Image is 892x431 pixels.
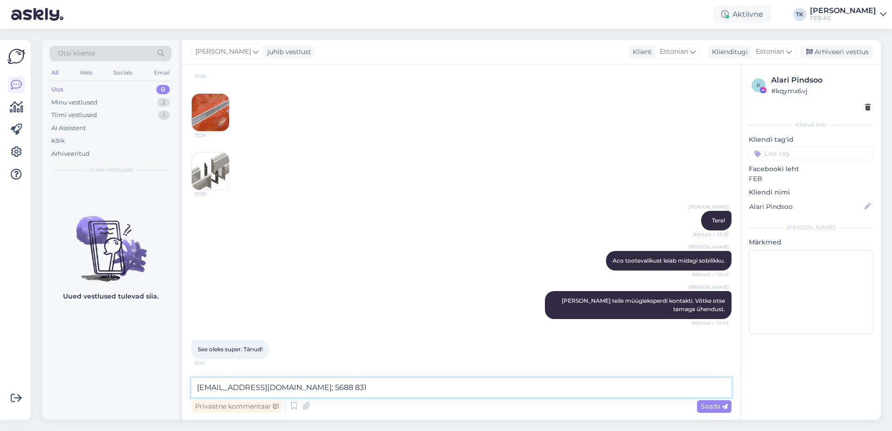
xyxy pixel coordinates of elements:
img: Attachment [192,153,229,190]
div: Arhiveeritud [51,149,90,159]
div: juhib vestlust [264,47,311,57]
div: 0 [156,85,170,94]
div: Klient [629,47,652,57]
p: Kliendi nimi [749,188,873,197]
span: See oleks super. Tänud! [198,346,263,353]
img: No chats [42,199,179,283]
span: Estonian [660,47,688,57]
span: 13:38 [195,132,230,139]
div: All [49,67,60,79]
div: 2 [157,98,170,107]
div: 1 [158,111,170,120]
div: [PERSON_NAME] [810,7,876,14]
div: Tiimi vestlused [51,111,97,120]
div: Web [78,67,94,79]
div: Alari Pindsoo [771,75,871,86]
div: Kõik [51,136,65,146]
div: Aktiivne [714,6,771,23]
div: Klienditugi [708,47,748,57]
p: Facebooki leht [749,164,873,174]
img: Attachment [192,94,229,131]
a: [PERSON_NAME]FEB AS [810,7,886,22]
span: [PERSON_NAME] [689,243,729,250]
span: [PERSON_NAME] [689,284,729,291]
div: AI Assistent [51,124,86,133]
span: Nähtud ✓ 13:40 [692,271,729,278]
p: Kliendi tag'id [749,135,873,145]
div: Arhiveeri vestlus [801,46,872,58]
span: 13:38 [195,73,230,80]
div: Kliendi info [749,121,873,129]
span: Nähtud ✓ 13:39 [693,231,729,238]
p: Märkmed [749,237,873,247]
div: Uus [51,85,63,94]
span: Tere! [712,217,725,224]
img: Askly Logo [7,48,25,65]
span: Saada [701,402,728,410]
input: Lisa nimi [749,202,863,212]
div: FEB AS [810,14,876,22]
span: [PERSON_NAME] [195,47,251,57]
span: [PERSON_NAME] [689,203,729,210]
input: Lisa tag [749,146,873,160]
p: Uued vestlused tulevad siia. [63,292,159,301]
p: FEB [749,174,873,184]
span: Uued vestlused [89,166,132,174]
div: Email [152,67,172,79]
span: [PERSON_NAME] teile müügieksperdi kontakti. Võtke otse temaga ühendust. [562,297,726,313]
span: 13:41 [194,360,229,367]
div: Socials [111,67,134,79]
div: [PERSON_NAME] [749,223,873,232]
span: Estonian [756,47,784,57]
div: Privaatne kommentaar [191,400,282,413]
div: # kqymx6vj [771,86,871,96]
span: Otsi kliente [58,49,95,58]
span: k [757,82,761,89]
div: TK [793,8,806,21]
span: Nähtud ✓ 13:40 [692,320,729,327]
textarea: [EMAIL_ADDRESS][DOMAIN_NAME]; 5688 831 [191,378,732,397]
div: Minu vestlused [51,98,98,107]
span: 13:38 [195,190,230,197]
span: Aco tootevalikust leiab midagi sobilikku. [613,257,725,264]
